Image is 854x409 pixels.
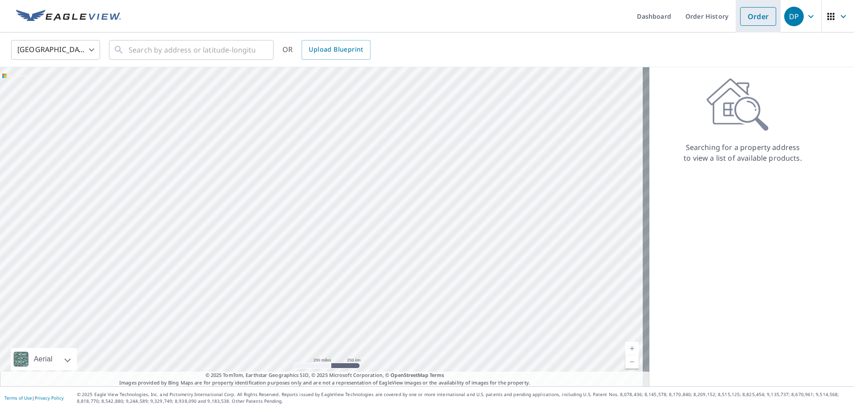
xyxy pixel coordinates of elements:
div: DP [784,7,804,26]
a: Current Level 5, Zoom Out [625,355,639,369]
span: Upload Blueprint [309,44,363,55]
div: [GEOGRAPHIC_DATA] [11,37,100,62]
input: Search by address or latitude-longitude [129,37,255,62]
a: Terms [430,372,444,378]
a: Terms of Use [4,395,32,401]
a: Privacy Policy [35,395,64,401]
span: © 2025 TomTom, Earthstar Geographics SIO, © 2025 Microsoft Corporation, © [205,372,444,379]
div: Aerial [11,348,77,370]
a: Upload Blueprint [302,40,370,60]
p: Searching for a property address to view a list of available products. [683,142,802,163]
p: © 2025 Eagle View Technologies, Inc. and Pictometry International Corp. All Rights Reserved. Repo... [77,391,850,405]
p: | [4,395,64,401]
a: Order [740,7,776,26]
div: Aerial [31,348,55,370]
a: OpenStreetMap [391,372,428,378]
img: EV Logo [16,10,121,23]
div: OR [282,40,371,60]
a: Current Level 5, Zoom In [625,342,639,355]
